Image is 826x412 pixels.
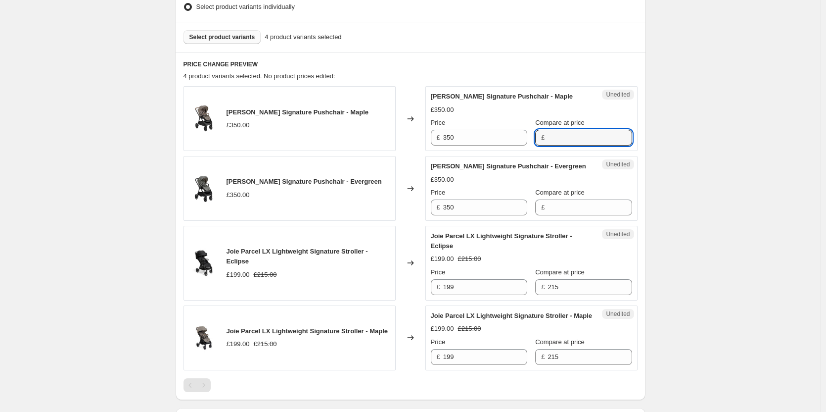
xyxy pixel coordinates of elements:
span: Joie Parcel LX Lightweight Signature Stroller - Eclipse [431,232,572,250]
div: £350.00 [431,175,454,185]
span: £ [437,204,440,211]
div: £350.00 [227,190,250,200]
span: Unedited [606,160,630,168]
span: Compare at price [535,189,585,196]
span: 4 product variants selected. No product prices edited: [184,72,335,80]
img: S1606CAEVG000_FinitiEvergreen_023_cs_cc_BW_HR_80x.png [189,174,219,204]
img: JoieParcelLXStrollerEclipse1_80x.jpg [189,248,219,278]
span: £ [541,134,545,141]
div: £199.00 [227,339,250,349]
strike: £215.00 [254,339,277,349]
span: £ [541,204,545,211]
span: Unedited [606,230,630,238]
span: £ [541,283,545,291]
img: Joie_Finiti_Maple_1_80x.png [189,104,219,134]
span: Joie Parcel LX Lightweight Signature Stroller - Maple [431,312,593,319]
h6: PRICE CHANGE PREVIEW [184,60,638,68]
span: [PERSON_NAME] Signature Pushchair - Maple [431,93,573,100]
span: Joie Parcel LX Lightweight Signature Stroller - Eclipse [227,248,368,265]
span: £ [541,353,545,360]
nav: Pagination [184,378,211,392]
div: £350.00 [227,120,250,130]
span: Price [431,338,446,346]
span: Price [431,268,446,276]
span: £ [437,283,440,291]
span: Compare at price [535,268,585,276]
span: Unedited [606,310,630,318]
button: Select product variants [184,30,261,44]
strike: £215.00 [458,254,481,264]
strike: £215.00 [458,324,481,334]
div: £199.00 [227,270,250,280]
div: £199.00 [431,324,454,334]
div: £350.00 [431,105,454,115]
span: £ [437,134,440,141]
span: £ [437,353,440,360]
span: [PERSON_NAME] Signature Pushchair - Maple [227,108,369,116]
span: Select product variants [189,33,255,41]
span: Price [431,189,446,196]
span: Price [431,119,446,126]
span: Compare at price [535,338,585,346]
span: Compare at price [535,119,585,126]
span: [PERSON_NAME] Signature Pushchair - Evergreen [431,162,586,170]
span: [PERSON_NAME] Signature Pushchair - Evergreen [227,178,382,185]
span: 4 product variants selected [265,32,341,42]
div: £199.00 [431,254,454,264]
span: Select product variants individually [196,3,295,10]
span: Unedited [606,91,630,99]
strike: £215.00 [254,270,277,280]
span: Joie Parcel LX Lightweight Signature Stroller - Maple [227,327,388,335]
img: JoieParcelLXStrollerMaple1_80x.jpg [189,323,219,353]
